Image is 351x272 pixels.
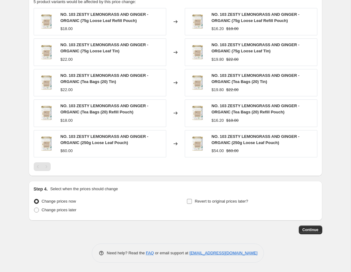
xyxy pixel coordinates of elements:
[61,26,73,32] div: $18.00
[34,186,48,192] h2: Step 4.
[226,117,239,124] strike: $18.00
[61,148,73,154] div: $60.00
[226,26,239,32] strike: $18.00
[212,26,224,32] div: $16.20
[212,148,224,154] div: $54.00
[61,73,149,84] span: NO. 103 ZESTY LEMONGRASS AND GINGER - ORGANIC (Tea Bags (20) Tin)
[154,251,189,255] span: or email support at
[61,87,73,93] div: $22.00
[212,103,300,114] span: NO. 103 ZESTY LEMONGRASS AND GINGER - ORGANIC (Tea Bags (20) Refill Pouch)
[212,56,224,63] div: $19.80
[188,43,207,62] img: 34_e0be9c80-6252-4c66-ad96-b0e1a8a8f38e_80x.png
[188,12,207,31] img: 34_e0be9c80-6252-4c66-ad96-b0e1a8a8f38e_80x.png
[37,134,56,153] img: 34_e0be9c80-6252-4c66-ad96-b0e1a8a8f38e_80x.png
[37,12,56,31] img: 34_e0be9c80-6252-4c66-ad96-b0e1a8a8f38e_80x.png
[146,251,154,255] a: FAQ
[34,162,51,171] nav: Pagination
[188,73,207,92] img: 34_e0be9c80-6252-4c66-ad96-b0e1a8a8f38e_80x.png
[188,134,207,153] img: 34_e0be9c80-6252-4c66-ad96-b0e1a8a8f38e_80x.png
[302,227,319,232] span: Continue
[61,42,149,53] span: NO. 103 ZESTY LEMONGRASS AND GINGER - ORGANIC (75g Loose Leaf Tin)
[226,87,239,93] strike: $22.00
[61,56,73,63] div: $22.00
[61,134,149,145] span: NO. 103 ZESTY LEMONGRASS AND GINGER - ORGANIC (250g Loose Leaf Pouch)
[212,73,300,84] span: NO. 103 ZESTY LEMONGRASS AND GINGER - ORGANIC (Tea Bags (20) Tin)
[188,104,207,122] img: 34_e0be9c80-6252-4c66-ad96-b0e1a8a8f38e_80x.png
[37,73,56,92] img: 34_e0be9c80-6252-4c66-ad96-b0e1a8a8f38e_80x.png
[212,134,300,145] span: NO. 103 ZESTY LEMONGRASS AND GINGER - ORGANIC (250g Loose Leaf Pouch)
[107,251,146,255] span: Need help? Read the
[37,43,56,62] img: 34_e0be9c80-6252-4c66-ad96-b0e1a8a8f38e_80x.png
[212,87,224,93] div: $19.80
[189,251,257,255] a: [EMAIL_ADDRESS][DOMAIN_NAME]
[61,12,149,23] span: NO. 103 ZESTY LEMONGRASS AND GINGER - ORGANIC (75g Loose Leaf Refill Pouch)
[42,199,76,204] span: Change prices now
[212,12,300,23] span: NO. 103 ZESTY LEMONGRASS AND GINGER - ORGANIC (75g Loose Leaf Refill Pouch)
[61,117,73,124] div: $18.00
[50,186,118,192] p: Select when the prices should change
[226,56,239,63] strike: $22.00
[299,226,322,234] button: Continue
[37,104,56,122] img: 34_e0be9c80-6252-4c66-ad96-b0e1a8a8f38e_80x.png
[212,117,224,124] div: $16.20
[195,199,248,204] span: Revert to original prices later?
[61,103,149,114] span: NO. 103 ZESTY LEMONGRASS AND GINGER - ORGANIC (Tea Bags (20) Refill Pouch)
[226,148,239,154] strike: $60.00
[212,42,300,53] span: NO. 103 ZESTY LEMONGRASS AND GINGER - ORGANIC (75g Loose Leaf Tin)
[42,208,77,212] span: Change prices later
